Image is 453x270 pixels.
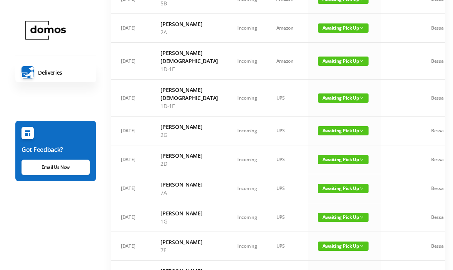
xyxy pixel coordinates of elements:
[267,203,308,232] td: UPS
[228,232,267,261] td: Incoming
[228,203,267,232] td: Incoming
[21,160,90,175] a: Email Us Now
[160,217,218,225] p: 1G
[160,180,218,188] h6: [PERSON_NAME]
[360,59,364,63] i: icon: down
[360,129,364,133] i: icon: down
[318,213,369,222] span: Awaiting Pick Up
[318,93,369,103] span: Awaiting Pick Up
[318,242,369,251] span: Awaiting Pick Up
[318,184,369,193] span: Awaiting Pick Up
[228,174,267,203] td: Incoming
[160,49,218,65] h6: [PERSON_NAME][DEMOGRAPHIC_DATA]
[15,62,96,82] a: Deliveries
[267,43,308,80] td: Amazon
[160,209,218,217] h6: [PERSON_NAME]
[160,246,218,254] p: 7E
[360,215,364,219] i: icon: down
[160,238,218,246] h6: [PERSON_NAME]
[111,14,151,43] td: [DATE]
[228,80,267,117] td: Incoming
[111,43,151,80] td: [DATE]
[267,117,308,145] td: UPS
[228,117,267,145] td: Incoming
[228,43,267,80] td: Incoming
[360,187,364,190] i: icon: down
[160,160,218,168] p: 2D
[160,152,218,160] h6: [PERSON_NAME]
[160,102,218,110] p: 1D-1E
[111,117,151,145] td: [DATE]
[360,26,364,30] i: icon: down
[267,174,308,203] td: UPS
[360,244,364,248] i: icon: down
[21,145,90,154] h6: Got Feedback?
[160,131,218,139] p: 2G
[160,188,218,197] p: 7A
[318,57,369,66] span: Awaiting Pick Up
[267,232,308,261] td: UPS
[318,23,369,33] span: Awaiting Pick Up
[160,28,218,36] p: 2A
[318,155,369,164] span: Awaiting Pick Up
[111,80,151,117] td: [DATE]
[160,86,218,102] h6: [PERSON_NAME][DEMOGRAPHIC_DATA]
[160,65,218,73] p: 1D-1E
[267,80,308,117] td: UPS
[267,14,308,43] td: Amazon
[267,145,308,174] td: UPS
[111,232,151,261] td: [DATE]
[360,96,364,100] i: icon: down
[160,20,218,28] h6: [PERSON_NAME]
[228,145,267,174] td: Incoming
[111,174,151,203] td: [DATE]
[318,126,369,135] span: Awaiting Pick Up
[360,158,364,162] i: icon: down
[228,14,267,43] td: Incoming
[111,203,151,232] td: [DATE]
[160,123,218,131] h6: [PERSON_NAME]
[111,145,151,174] td: [DATE]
